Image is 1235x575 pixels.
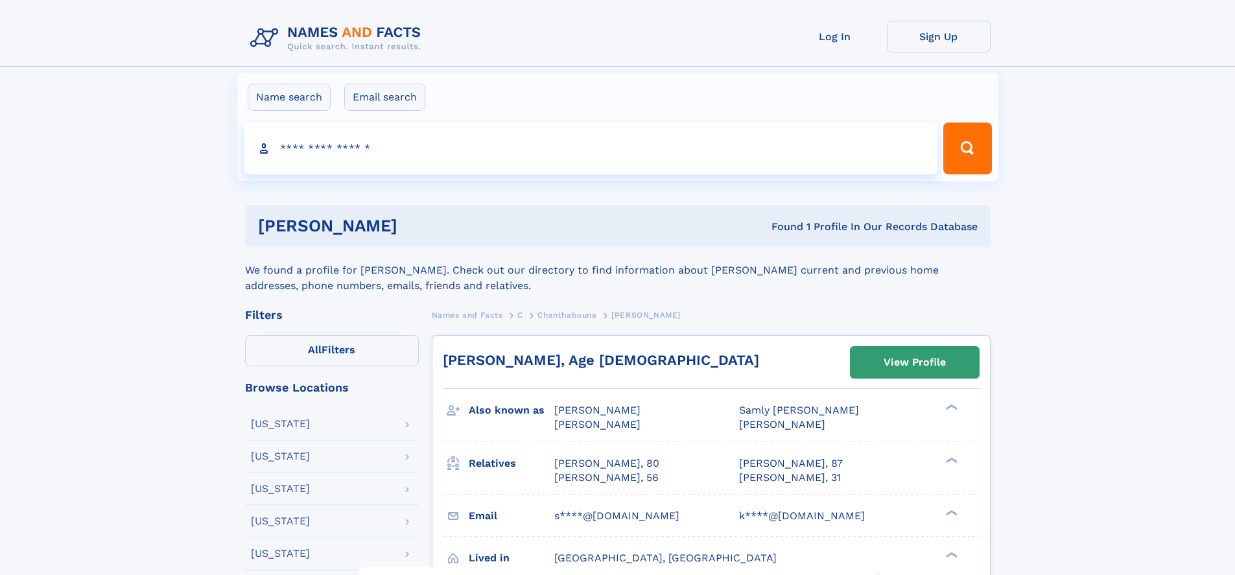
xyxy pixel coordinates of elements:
[943,508,958,517] div: ❯
[251,548,310,559] div: [US_STATE]
[517,307,523,323] a: C
[469,547,554,569] h3: Lived in
[851,347,979,378] a: View Profile
[554,456,659,471] a: [PERSON_NAME], 80
[251,419,310,429] div: [US_STATE]
[537,307,596,323] a: Chanthaboune
[739,418,825,430] span: [PERSON_NAME]
[258,218,585,234] h1: [PERSON_NAME]
[244,123,938,174] input: search input
[469,505,554,527] h3: Email
[584,220,978,234] div: Found 1 Profile In Our Records Database
[739,471,841,485] a: [PERSON_NAME], 31
[245,309,419,321] div: Filters
[887,21,991,53] a: Sign Up
[739,456,843,471] a: [PERSON_NAME], 87
[469,452,554,475] h3: Relatives
[943,123,991,174] button: Search Button
[554,418,641,430] span: [PERSON_NAME]
[432,307,503,323] a: Names and Facts
[245,335,419,366] label: Filters
[943,403,958,412] div: ❯
[739,404,859,416] span: Samly [PERSON_NAME]
[344,84,425,111] label: Email search
[251,451,310,462] div: [US_STATE]
[554,471,659,485] a: [PERSON_NAME], 56
[517,311,523,320] span: C
[251,516,310,526] div: [US_STATE]
[251,484,310,494] div: [US_STATE]
[537,311,596,320] span: Chanthaboune
[308,344,322,356] span: All
[245,247,991,294] div: We found a profile for [PERSON_NAME]. Check out our directory to find information about [PERSON_N...
[245,382,419,393] div: Browse Locations
[248,84,331,111] label: Name search
[245,21,432,56] img: Logo Names and Facts
[943,456,958,464] div: ❯
[884,347,946,377] div: View Profile
[469,399,554,421] h3: Also known as
[554,552,777,564] span: [GEOGRAPHIC_DATA], [GEOGRAPHIC_DATA]
[783,21,887,53] a: Log In
[443,352,759,368] a: [PERSON_NAME], Age [DEMOGRAPHIC_DATA]
[943,550,958,559] div: ❯
[554,404,641,416] span: [PERSON_NAME]
[611,311,681,320] span: [PERSON_NAME]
